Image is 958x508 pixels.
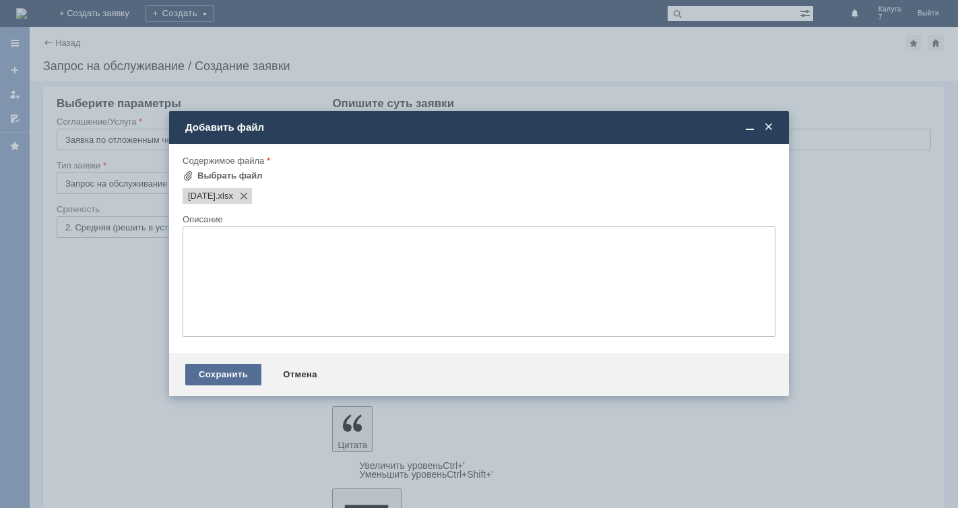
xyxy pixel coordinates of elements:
[183,156,773,165] div: Содержимое файла
[197,170,263,181] div: Выбрать файл
[762,121,775,133] span: Закрыть
[216,191,233,201] span: 15.10.2025.xlsx
[743,121,757,133] span: Свернуть (Ctrl + M)
[185,121,775,133] div: Добавить файл
[183,215,773,224] div: Описание
[188,191,216,201] span: 15.10.2025.xlsx
[5,5,197,27] div: ​Добрый вечер! Удалите пожалуйста отложенные чеки. [GEOGRAPHIC_DATA].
